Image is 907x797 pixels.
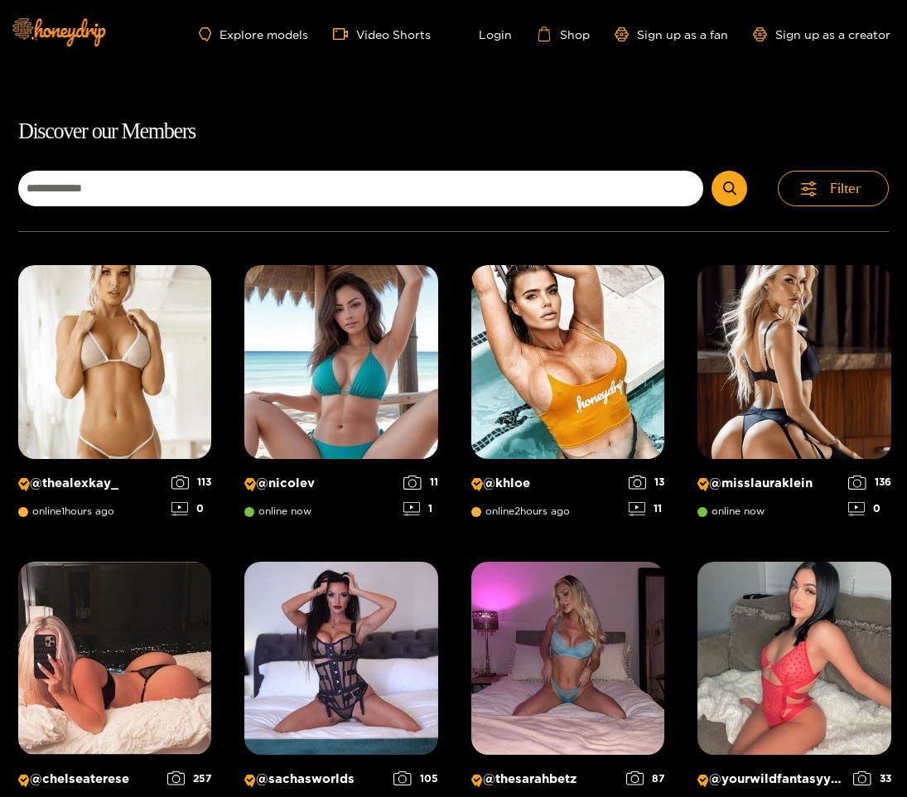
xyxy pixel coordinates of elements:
[471,265,665,459] img: Creator Profile Image: khloe
[753,27,890,41] a: Sign up as a creator
[471,265,665,529] a: Creator Profile Image: khloe@khloeonline2hours ago1311
[456,27,512,41] a: Login
[537,27,590,41] a: Shop
[18,562,212,756] img: Creator Profile Image: chelseaterese
[393,771,438,785] div: 105
[18,476,163,491] p: @ thealexkay_
[167,771,212,785] div: 257
[244,265,438,529] a: Creator Profile Image: nicolev@nicolevonline now111
[471,771,618,787] p: @ thesarahbetz
[848,476,891,490] div: 136
[333,27,356,41] span: video-camera
[848,502,891,516] div: 0
[697,505,765,517] span: online now
[471,562,665,756] img: Creator Profile Image: thesarahbetz
[18,771,159,787] p: @ chelseaterese
[171,502,212,516] div: 0
[244,505,311,517] span: online now
[615,27,728,41] a: Sign up as a fan
[830,179,861,198] span: Filter
[697,265,891,529] a: Creator Profile Image: misslauraklein@misslaurakleinonline now1360
[471,476,620,491] p: @ khloe
[18,505,114,517] span: online 1 hours ago
[403,476,438,490] div: 11
[244,476,395,491] p: @ nicolev
[626,771,665,785] div: 87
[697,562,891,756] img: Creator Profile Image: yourwildfantasyy69
[18,265,212,529] a: Creator Profile Image: thealexkay_@thealexkay_online1hours ago1130
[403,502,438,516] div: 1
[244,562,438,756] img: Creator Profile Image: sachasworlds
[18,114,889,149] h1: Discover our Members
[697,265,891,459] img: Creator Profile Image: misslauraklein
[199,27,308,41] a: Explore models
[697,771,845,787] p: @ yourwildfantasyy69
[853,771,891,785] div: 33
[244,265,438,459] img: Creator Profile Image: nicolev
[629,502,665,516] div: 11
[697,476,840,491] p: @ misslauraklein
[778,171,889,206] button: Filter
[18,265,212,459] img: Creator Profile Image: thealexkay_
[712,171,747,206] button: Submit Search
[244,771,385,787] p: @ sachasworlds
[471,505,570,517] span: online 2 hours ago
[171,476,212,490] div: 113
[629,476,665,490] div: 13
[333,27,431,41] a: Video Shorts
